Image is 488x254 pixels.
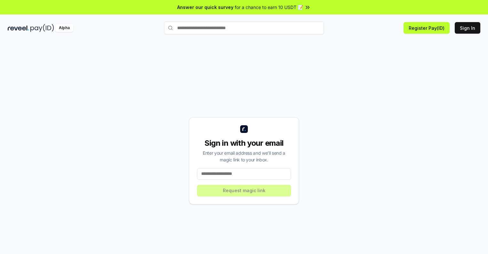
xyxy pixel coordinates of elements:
button: Register Pay(ID) [404,22,450,34]
img: reveel_dark [8,24,29,32]
span: for a chance to earn 10 USDT 📝 [235,4,303,11]
img: logo_small [240,125,248,133]
div: Sign in with your email [197,138,291,148]
div: Alpha [55,24,73,32]
div: Enter your email address and we’ll send a magic link to your inbox. [197,150,291,163]
img: pay_id [30,24,54,32]
button: Sign In [455,22,480,34]
span: Answer our quick survey [177,4,233,11]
